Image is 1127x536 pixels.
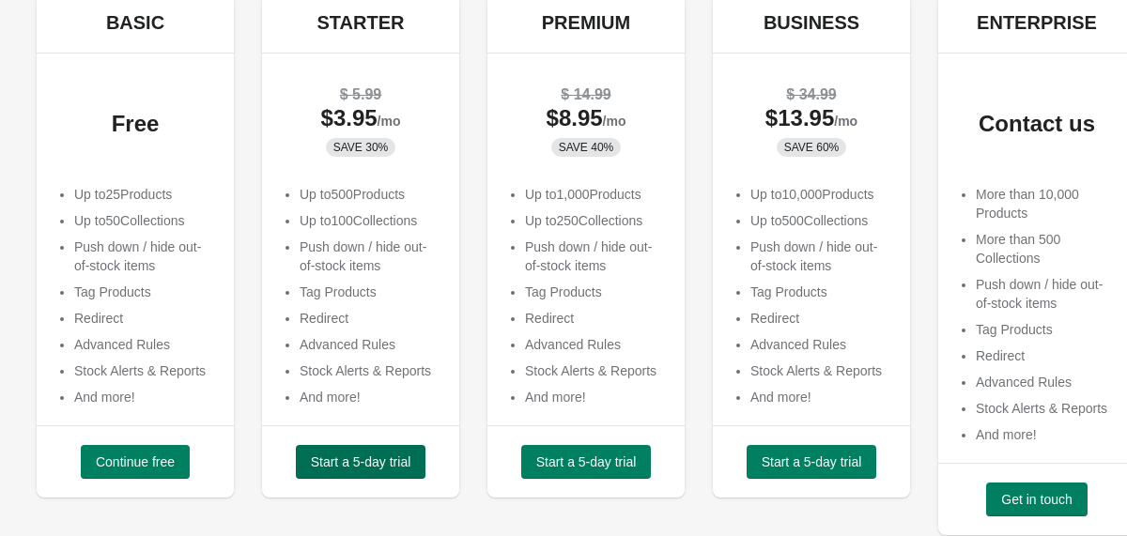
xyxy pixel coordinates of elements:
h5: BASIC [106,11,164,34]
li: Push down / hide out-of-stock items [525,237,666,275]
li: Advanced Rules [74,335,215,354]
li: Stock Alerts & Reports [525,361,666,380]
li: Redirect [525,309,666,328]
p: Up to 100 Collections [300,211,440,230]
div: $ 34.99 [732,85,891,104]
p: Up to 1,000 Products [525,185,666,204]
h5: PREMIUM [542,11,630,34]
h5: STARTER [317,11,405,34]
li: Redirect [300,309,440,328]
li: Tag Products [750,283,891,301]
li: Redirect [74,309,215,328]
li: And more! [525,388,666,406]
li: Push down / hide out-of-stock items [976,275,1117,313]
p: Up to 25 Products [74,185,215,204]
li: Redirect [750,309,891,328]
p: Up to 250 Collections [525,211,666,230]
li: Advanced Rules [300,335,440,354]
li: Tag Products [525,283,666,301]
span: SAVE 60% [784,140,839,155]
p: Up to 10,000 Products [750,185,891,204]
li: Tag Products [976,320,1117,339]
span: /mo [603,114,626,129]
button: Start a 5-day trial [296,445,426,479]
button: Start a 5-day trial [747,445,877,479]
span: Start a 5-day trial [311,454,411,469]
button: Continue free [81,445,190,479]
span: /mo [834,114,857,129]
li: Advanced Rules [976,373,1117,391]
div: Contact us [957,115,1117,133]
div: $ 3.95 [281,109,440,130]
h5: ENTERPRISE [977,11,1097,34]
li: And more! [74,388,215,406]
span: Start a 5-day trial [536,454,637,469]
p: Up to 500 Collections [750,211,891,230]
div: $ 8.95 [506,109,666,130]
li: Redirect [976,346,1117,365]
li: Stock Alerts & Reports [750,361,891,380]
li: Stock Alerts & Reports [976,399,1117,418]
li: Advanced Rules [750,335,891,354]
button: Get in touch [986,482,1088,516]
p: Up to 50 Collections [74,211,215,230]
span: Start a 5-day trial [762,454,862,469]
li: Tag Products [300,283,440,301]
span: /mo [378,114,401,129]
span: Get in touch [1001,492,1073,507]
li: Push down / hide out-of-stock items [750,237,891,275]
li: Push down / hide out-of-stock items [300,237,440,275]
li: Tag Products [74,283,215,301]
h5: BUSINESS [764,11,859,34]
li: Stock Alerts & Reports [74,361,215,380]
p: Up to 500 Products [300,185,440,204]
div: $ 5.99 [281,85,440,104]
li: Stock Alerts & Reports [300,361,440,380]
p: More than 500 Collections [976,230,1117,268]
li: And more! [300,388,440,406]
span: SAVE 30% [333,140,388,155]
p: More than 10,000 Products [976,185,1117,222]
button: Start a 5-day trial [521,445,652,479]
li: Advanced Rules [525,335,666,354]
li: Push down / hide out-of-stock items [74,237,215,275]
li: And more! [976,425,1117,444]
li: And more! [750,388,891,406]
span: SAVE 40% [559,140,613,155]
div: $ 14.99 [506,85,666,104]
span: Continue free [96,454,175,469]
div: Free [55,115,215,133]
div: $ 13.95 [732,109,891,130]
